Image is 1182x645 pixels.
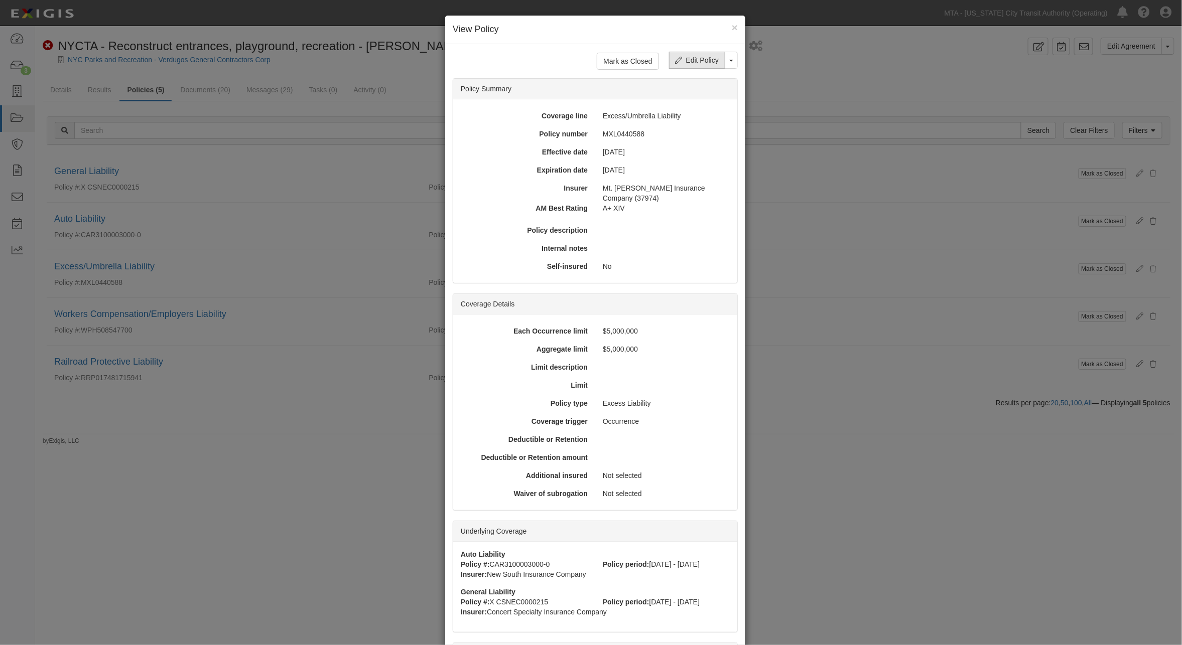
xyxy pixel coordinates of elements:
div: Policy type [457,398,595,408]
strong: Insurer: [461,608,487,616]
strong: Policy #: [461,560,490,568]
div: Policy number [457,129,595,139]
div: No [595,261,733,271]
div: Self-insured [457,261,595,271]
div: $5,000,000 [595,344,733,354]
div: Not selected [595,470,733,480]
div: Concert Specialty Insurance Company [453,607,737,617]
div: Coverage line [457,111,595,121]
div: Underlying Coverage [453,521,737,542]
div: A+ XIV [595,203,737,213]
div: Not selected [595,489,733,499]
div: Excess/Umbrella Liability [595,111,733,121]
div: Expiration date [457,165,595,175]
div: CAR3100003000-0 [453,559,595,569]
div: [DATE] - [DATE] [595,559,737,569]
div: Waiver of subrogation [457,489,595,499]
div: Excess Liability [595,398,733,408]
div: Occurrence [595,416,733,426]
div: Internal notes [457,243,595,253]
div: Deductible or Retention [457,434,595,444]
div: AM Best Rating [454,203,595,213]
strong: General Liability [461,588,515,596]
strong: Policy period: [603,598,649,606]
div: Additional insured [457,470,595,480]
div: Coverage trigger [457,416,595,426]
strong: Insurer: [461,570,487,578]
div: Mt. [PERSON_NAME] Insurance Company (37974) [595,183,733,203]
div: MXL0440588 [595,129,733,139]
h4: View Policy [453,23,738,36]
div: Limit [457,380,595,390]
div: Each Occurrence limit [457,326,595,336]
strong: Auto Liability [461,550,505,558]
div: Policy description [457,225,595,235]
div: $5,000,000 [595,326,733,336]
div: X CSNEC0000215 [453,597,595,607]
div: Effective date [457,147,595,157]
div: [DATE] [595,165,733,175]
div: Policy Summary [453,79,737,99]
div: [DATE] - [DATE] [595,597,737,607]
div: Insurer [457,183,595,193]
strong: Policy #: [461,598,490,606]
button: Mark as Closed [597,53,659,70]
strong: Policy period: [603,560,649,568]
button: Close [732,22,738,33]
div: [DATE] [595,147,733,157]
div: Limit description [457,362,595,372]
div: New South Insurance Company [453,569,737,579]
a: Edit Policy [669,52,725,69]
div: Aggregate limit [457,344,595,354]
div: Deductible or Retention amount [457,452,595,462]
div: Coverage Details [453,294,737,314]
